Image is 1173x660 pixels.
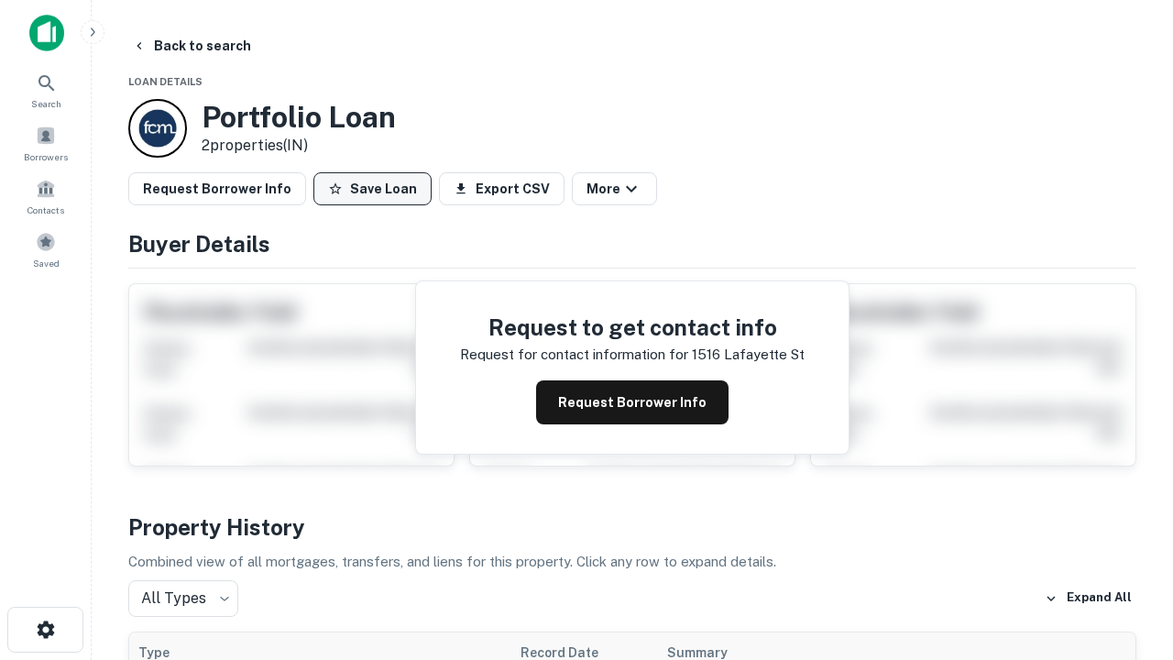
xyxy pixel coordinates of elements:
span: Search [31,96,61,111]
span: Loan Details [128,76,203,87]
h4: Request to get contact info [460,311,805,344]
button: Expand All [1040,585,1136,612]
button: Back to search [125,29,258,62]
p: 2 properties (IN) [202,135,396,157]
img: capitalize-icon.png [29,15,64,51]
div: All Types [128,580,238,617]
iframe: Chat Widget [1081,455,1173,543]
h4: Property History [128,511,1136,544]
p: 1516 lafayette st [692,344,805,366]
span: Contacts [27,203,64,217]
a: Borrowers [5,118,86,168]
h4: Buyer Details [128,227,1136,260]
p: Request for contact information for [460,344,688,366]
button: Request Borrower Info [536,380,729,424]
span: Borrowers [24,149,68,164]
button: Export CSV [439,172,565,205]
h3: Portfolio Loan [202,100,396,135]
a: Search [5,65,86,115]
button: Save Loan [313,172,432,205]
span: Saved [33,256,60,270]
button: More [572,172,657,205]
button: Request Borrower Info [128,172,306,205]
a: Contacts [5,171,86,221]
p: Combined view of all mortgages, transfers, and liens for this property. Click any row to expand d... [128,551,1136,573]
a: Saved [5,225,86,274]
